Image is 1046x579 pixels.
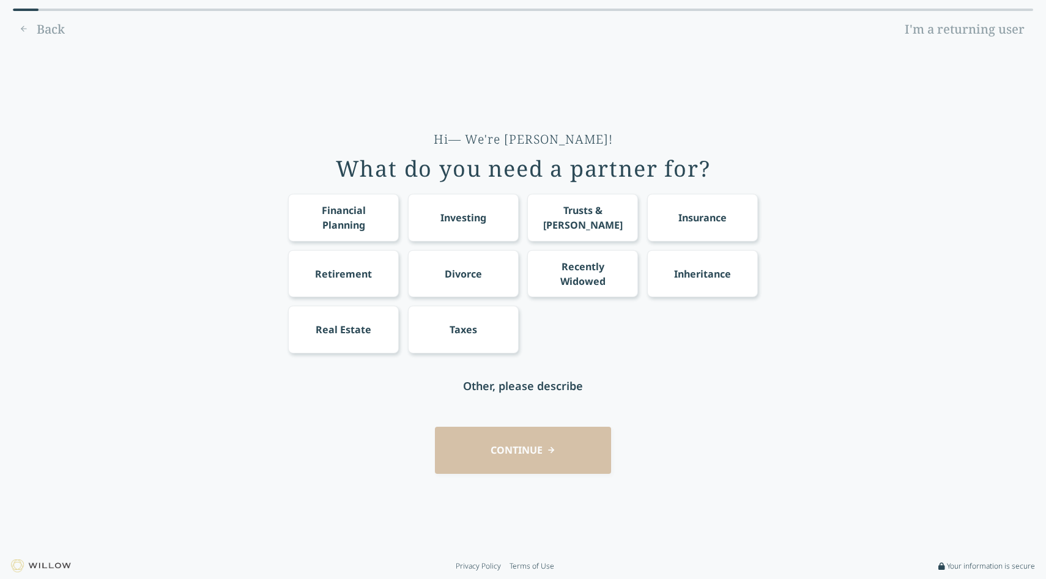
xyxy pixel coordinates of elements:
[300,203,388,232] div: Financial Planning
[445,267,482,281] div: Divorce
[315,267,372,281] div: Retirement
[440,210,486,225] div: Investing
[434,131,613,148] div: Hi— We're [PERSON_NAME]!
[456,561,501,571] a: Privacy Policy
[674,267,731,281] div: Inheritance
[896,20,1033,39] a: I'm a returning user
[678,210,727,225] div: Insurance
[539,203,627,232] div: Trusts & [PERSON_NAME]
[463,377,583,394] div: Other, please describe
[11,559,71,572] img: Willow logo
[539,259,627,289] div: Recently Widowed
[336,157,711,181] div: What do you need a partner for?
[13,9,39,11] div: 0% complete
[316,322,371,337] div: Real Estate
[947,561,1035,571] span: Your information is secure
[450,322,477,337] div: Taxes
[510,561,554,571] a: Terms of Use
